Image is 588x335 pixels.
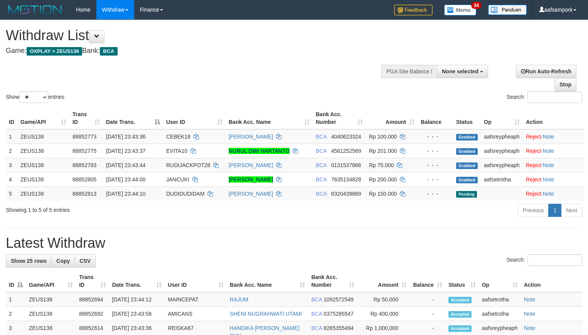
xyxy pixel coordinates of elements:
span: 88852805 [72,176,96,183]
a: [PERSON_NAME] [229,191,273,197]
a: [PERSON_NAME] [229,176,273,183]
h4: Game: Bank: [6,47,384,55]
div: Showing 1 to 5 of 5 entries [6,203,239,214]
div: - - - [421,190,450,198]
span: Rp 200.000 [369,176,397,183]
h1: Withdraw List [6,28,384,43]
td: [DATE] 23:44:12 [109,292,165,307]
span: 34 [471,2,482,9]
a: NURUL DWI HARTANTO [229,148,290,154]
span: Copy 8265355494 to clipboard [323,325,354,331]
td: ZEUS138 [17,172,69,186]
span: CEBEK18 [166,134,190,140]
img: Feedback.jpg [394,5,433,15]
span: Grabbed [456,148,478,155]
a: 1 [548,204,561,217]
div: - - - [421,161,450,169]
img: panduan.png [488,5,527,15]
span: OXPLAY > ZEUS138 [27,47,82,56]
td: 4 [6,172,17,186]
span: BCA [311,296,322,303]
td: ZEUS138 [26,292,76,307]
span: [DATE] 23:44:00 [106,176,145,183]
a: Show 25 rows [6,254,52,267]
th: Bank Acc. Number: activate to sort column ascending [308,270,357,292]
th: Amount: activate to sort column ascending [357,270,410,292]
span: Rp 150.000 [369,191,397,197]
a: Run Auto-Refresh [516,65,576,78]
td: · [523,158,585,172]
span: Grabbed [456,134,478,140]
span: 88852775 [72,148,96,154]
span: Copy 1092572549 to clipboard [323,296,354,303]
td: - [410,292,445,307]
input: Search: [527,91,582,103]
th: Action [523,107,585,129]
a: Reject [526,134,541,140]
span: 88852813 [72,191,96,197]
a: Note [543,176,554,183]
div: - - - [421,133,450,140]
td: [DATE] 23:43:56 [109,307,165,321]
span: Accepted [448,297,472,303]
td: ZEUS138 [17,129,69,144]
th: Trans ID: activate to sort column ascending [69,107,103,129]
td: AMICANS [165,307,227,321]
td: · [523,186,585,201]
td: · [523,129,585,144]
span: Grabbed [456,162,478,169]
a: Note [524,296,536,303]
a: Note [543,191,554,197]
span: BCA [316,134,327,140]
th: Op: activate to sort column ascending [479,270,521,292]
span: Copy 4040623324 to clipboard [331,134,361,140]
img: Button%20Memo.svg [444,5,477,15]
span: None selected [442,68,478,74]
span: Copy 8320439869 to clipboard [331,191,361,197]
th: Op: activate to sort column ascending [481,107,523,129]
th: Action [521,270,582,292]
td: 88852692 [76,307,109,321]
td: aafsreypheaph [481,144,523,158]
th: User ID: activate to sort column ascending [163,107,226,129]
select: Showentries [19,91,48,103]
span: Rp 75.000 [369,162,394,168]
button: None selected [437,65,488,78]
th: Balance: activate to sort column ascending [410,270,445,292]
a: CSV [74,254,96,267]
th: ID [6,107,17,129]
a: Note [543,148,554,154]
td: aafsetrotha [479,292,521,307]
a: [PERSON_NAME] [229,162,273,168]
th: Date Trans.: activate to sort column descending [103,107,163,129]
input: Search: [527,254,582,266]
label: Search: [507,91,582,103]
a: Stop [554,78,576,91]
span: BCA [316,162,327,168]
td: ZEUS138 [17,158,69,172]
span: BCA [311,325,322,331]
span: [DATE] 23:44:10 [106,191,145,197]
span: BCA [316,191,327,197]
span: Copy 7635134828 to clipboard [331,176,361,183]
span: BCA [100,47,117,56]
td: - [410,307,445,321]
th: Status: activate to sort column ascending [445,270,479,292]
td: 3 [6,158,17,172]
td: aafsetrotha [481,172,523,186]
span: Copy 0375285547 to clipboard [323,311,354,317]
td: MAINCEPAT [165,292,227,307]
a: [PERSON_NAME] [229,134,273,140]
a: Note [543,162,554,168]
td: aafsetrotha [479,307,521,321]
td: 1 [6,129,17,144]
a: Next [561,204,582,217]
span: 88852773 [72,134,96,140]
span: Rp 201.000 [369,148,397,154]
a: Note [543,134,554,140]
td: aafsreypheaph [481,129,523,144]
th: User ID: activate to sort column ascending [165,270,227,292]
div: - - - [421,147,450,155]
a: Copy [51,254,75,267]
a: SHENI NUGRAHWATI UTAMI [230,311,302,317]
